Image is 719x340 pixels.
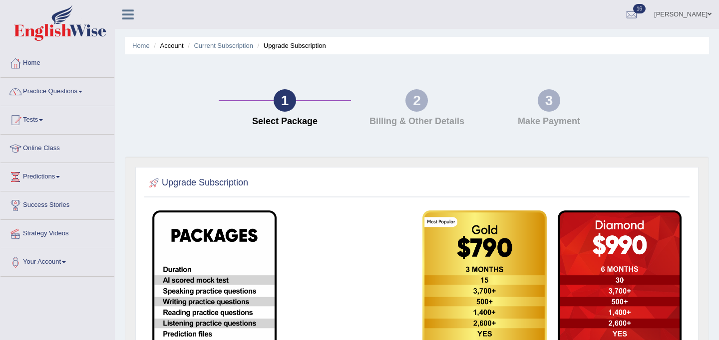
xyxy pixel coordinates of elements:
div: 3 [538,89,560,112]
h4: Select Package [224,117,346,127]
a: Tests [0,106,114,131]
div: 2 [405,89,428,112]
a: Online Class [0,135,114,160]
a: Practice Questions [0,78,114,103]
h4: Make Payment [488,117,610,127]
a: Current Subscription [194,42,253,49]
li: Upgrade Subscription [255,41,326,50]
h4: Billing & Other Details [356,117,478,127]
a: Success Stories [0,191,114,216]
a: Home [0,49,114,74]
a: Strategy Videos [0,220,114,245]
h2: Upgrade Subscription [147,175,248,190]
a: Home [132,42,150,49]
a: Predictions [0,163,114,188]
span: 16 [633,4,646,13]
a: Your Account [0,248,114,273]
li: Account [151,41,183,50]
div: 1 [274,89,296,112]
